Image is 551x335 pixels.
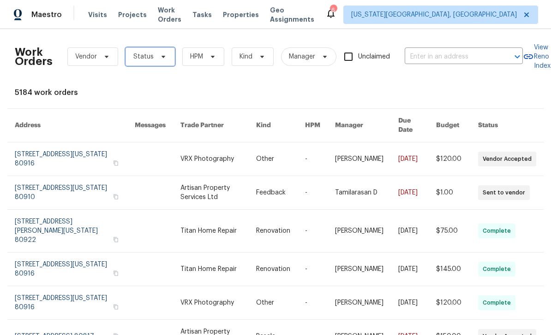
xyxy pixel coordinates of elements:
[289,52,315,61] span: Manager
[405,50,497,64] input: Enter in an address
[249,142,298,176] td: Other
[7,109,127,142] th: Address
[173,210,249,253] td: Titan Home Repair
[15,47,53,66] h2: Work Orders
[330,6,336,15] div: 6
[249,109,298,142] th: Kind
[158,6,181,24] span: Work Orders
[118,10,147,19] span: Projects
[298,253,328,286] td: -
[173,176,249,210] td: Artisan Property Services Ltd
[328,176,391,210] td: Tamilarasan D
[298,210,328,253] td: -
[523,43,551,71] a: View Reno Index
[112,235,120,244] button: Copy Address
[298,176,328,210] td: -
[75,52,97,61] span: Vendor
[173,142,249,176] td: VRX Photography
[173,286,249,320] td: VRX Photography
[298,142,328,176] td: -
[249,286,298,320] td: Other
[328,142,391,176] td: [PERSON_NAME]
[249,176,298,210] td: Feedback
[173,253,249,286] td: Titan Home Repair
[223,10,259,19] span: Properties
[298,286,328,320] td: -
[112,159,120,167] button: Copy Address
[351,10,517,19] span: [US_STATE][GEOGRAPHIC_DATA], [GEOGRAPHIC_DATA]
[31,10,62,19] span: Maestro
[391,109,429,142] th: Due Date
[249,210,298,253] td: Renovation
[240,52,252,61] span: Kind
[88,10,107,19] span: Visits
[112,193,120,201] button: Copy Address
[249,253,298,286] td: Renovation
[112,269,120,277] button: Copy Address
[511,50,524,63] button: Open
[471,109,544,142] th: Status
[328,210,391,253] td: [PERSON_NAME]
[190,52,203,61] span: HPM
[15,88,536,97] div: 5184 work orders
[270,6,314,24] span: Geo Assignments
[112,303,120,311] button: Copy Address
[133,52,154,61] span: Status
[429,109,471,142] th: Budget
[328,286,391,320] td: [PERSON_NAME]
[328,253,391,286] td: [PERSON_NAME]
[298,109,328,142] th: HPM
[127,109,173,142] th: Messages
[173,109,249,142] th: Trade Partner
[358,52,390,62] span: Unclaimed
[192,12,212,18] span: Tasks
[328,109,391,142] th: Manager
